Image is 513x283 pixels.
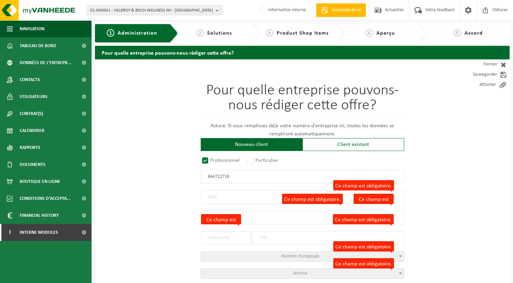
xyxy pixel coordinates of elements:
span: Interne modules [20,224,58,241]
span: 01-000001 - VILLEROY & BOCH WELLNESS NV - [GEOGRAPHIC_DATA] [90,5,213,16]
div: Client existant [302,138,404,151]
label: Ce champ est obligatoire. [333,241,394,251]
span: Financial History [20,207,59,224]
span: Secteur [293,271,308,276]
span: Conditions d'accepta... [20,190,71,207]
label: Information interne [259,5,306,15]
label: Ce champ est obligatoire. [354,194,394,204]
input: Numéro d'entreprise [201,170,404,184]
a: Demande devis [316,3,366,17]
a: 2Solutions [181,29,248,37]
label: Ce champ est obligatoire. [333,180,394,190]
span: Boutique en ligne [20,173,60,190]
span: 3 [266,29,273,37]
span: Demande devis [330,7,362,14]
span: I [7,224,13,241]
label: Professionnel [201,156,242,165]
span: 2 [196,29,204,37]
span: 5 [454,29,461,37]
label: Ce champ est obligatoire. [201,214,241,224]
label: Ce champ est obligatoire. [282,194,343,204]
a: 1Administration [100,29,164,37]
a: Sauvegarder [449,70,510,80]
input: Rue [201,211,353,224]
button: 01-000001 - VILLEROY & BOCH WELLNESS NV - [GEOGRAPHIC_DATA] [86,5,222,15]
span: Données de l'entrepr... [20,54,72,71]
span: Administration [118,31,157,36]
input: Nom [201,190,404,204]
span: Utilisateurs [20,88,47,105]
span: Rapports [20,139,40,156]
span: 1 [107,29,114,37]
h2: Pour quelle entreprise pouvons-nous rédiger cette offre? [95,46,510,59]
a: Attacher [449,80,510,90]
p: Astuce: Si vous remplissez déjà votre numéro d'entreprise ici, toutes les données se rempliront a... [201,122,404,138]
span: 4 [366,29,373,37]
a: 5Accord [430,29,506,37]
input: Ville [252,231,404,245]
span: Contrat(s) [20,105,43,122]
span: Contacts [20,71,40,88]
a: Fermer [449,59,510,70]
span: Product Shop Items [277,31,329,36]
span: Nombre d'employés [281,254,319,259]
span: Documents [20,156,45,173]
span: Tableau de bord [20,37,56,54]
span: Aperçu [376,31,395,36]
span: Navigation [20,20,44,37]
div: Nouveau client [201,138,302,151]
a: 3Product Shop Items [264,29,330,37]
span: Solutions [207,31,232,36]
label: Particulier [246,156,280,165]
label: Ce champ est obligatoire. [333,214,394,224]
span: Accord [465,31,483,36]
input: code postal [201,231,251,245]
a: 4Aperçu [347,29,413,37]
label: Ce champ est obligatoire. [333,258,394,268]
h1: Pour quelle entreprise pouvons-nous rédiger cette offre? [201,83,404,117]
span: Calendrier [20,122,44,139]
